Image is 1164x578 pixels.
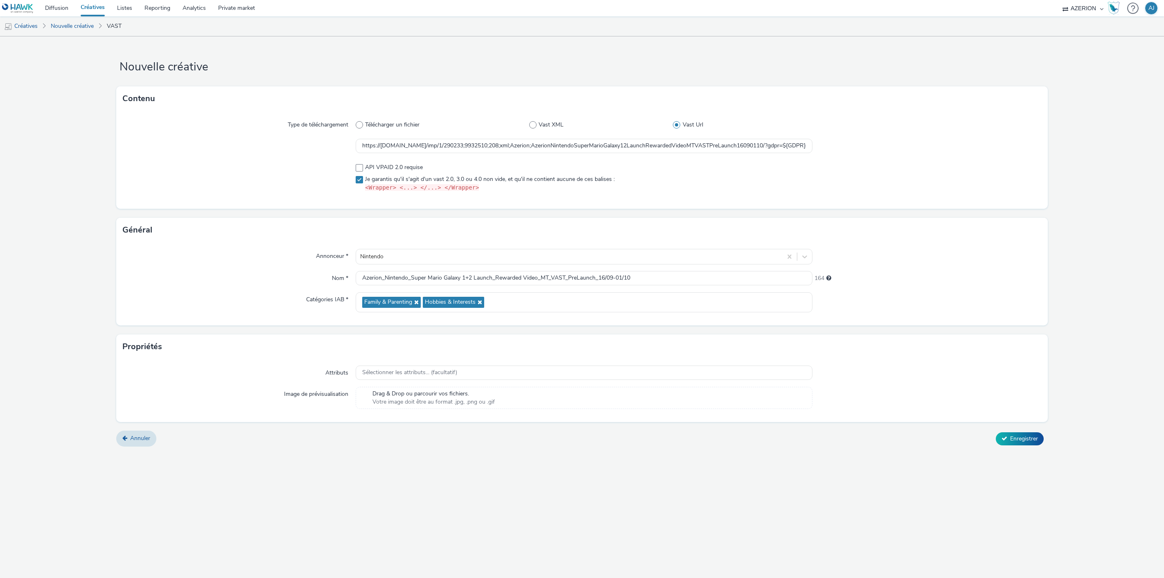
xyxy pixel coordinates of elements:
[425,299,476,306] span: Hobbies & Interests
[1148,2,1155,14] div: AJ
[116,59,1047,75] h1: Nouvelle créative
[683,121,703,129] span: Vast Url
[313,249,352,260] label: Annonceur *
[2,3,34,14] img: undefined Logo
[116,431,156,446] a: Annuler
[365,184,479,191] code: <Wrapper> <...> </...> </Wrapper>
[365,175,615,192] span: Je garantis qu'il s'agit d'un vast 2.0, 3.0 ou 4.0 non vide, et qu'il ne contient aucune de ces b...
[122,224,152,236] h3: Général
[372,390,495,398] span: Drag & Drop ou parcourir vos fichiers.
[1108,2,1123,15] a: Hawk Academy
[322,366,352,377] label: Attributs
[814,274,824,282] span: 164
[47,16,98,36] a: Nouvelle créative
[4,23,12,31] img: mobile
[329,271,352,282] label: Nom *
[372,398,495,406] span: Votre image doit être au format .jpg, .png ou .gif
[103,16,126,36] a: VAST
[281,387,352,398] label: Image de prévisualisation
[130,434,150,442] span: Annuler
[826,274,831,282] div: 255 caractères maximum
[303,292,352,304] label: Catégories IAB *
[356,271,813,285] input: Nom
[1010,435,1038,443] span: Enregistrer
[1108,2,1120,15] img: Hawk Academy
[122,93,155,105] h3: Contenu
[365,121,420,129] span: Télécharger un fichier
[365,163,423,172] span: API VPAID 2.0 requise
[539,121,564,129] span: Vast XML
[996,432,1044,445] button: Enregistrer
[356,139,813,153] input: URL du vast
[362,369,457,376] span: Sélectionner les attributs... (facultatif)
[284,117,352,129] label: Type de téléchargement
[122,341,162,353] h3: Propriétés
[364,299,412,306] span: Family & Parenting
